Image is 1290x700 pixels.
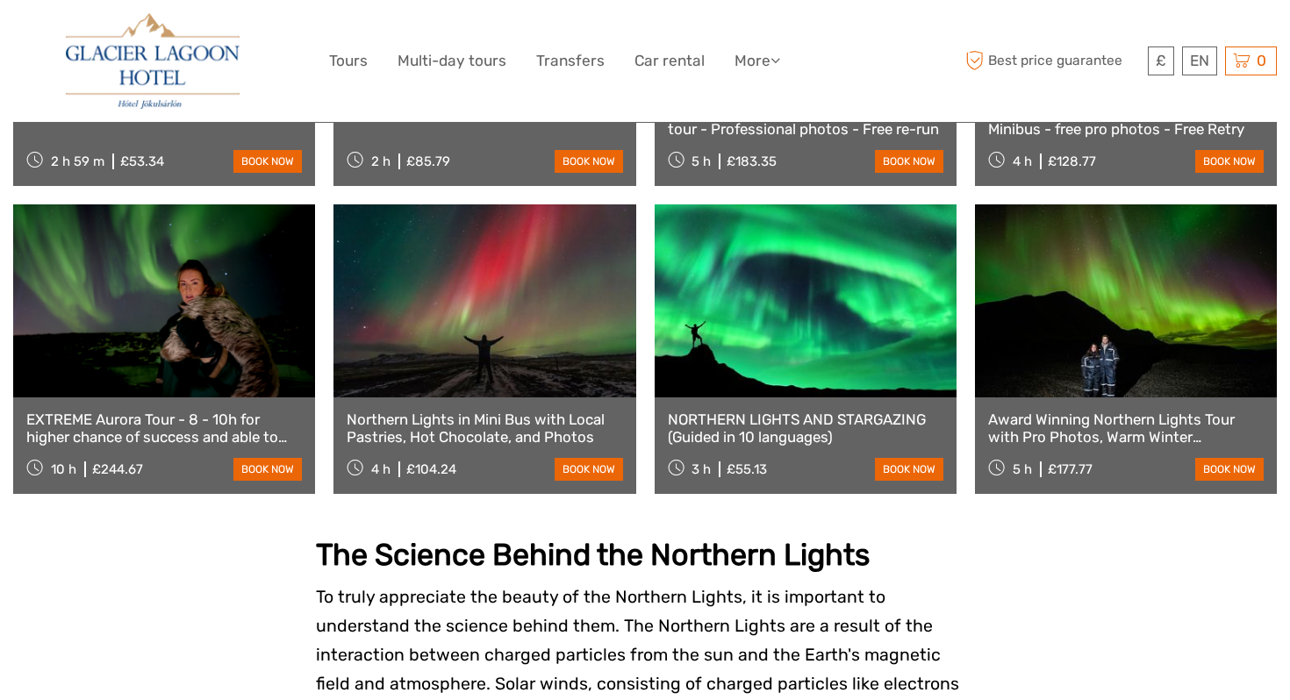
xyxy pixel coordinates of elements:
span: 5 h [1013,461,1032,477]
span: 0 [1254,52,1269,69]
a: book now [555,458,623,481]
img: 2790-86ba44ba-e5e5-4a53-8ab7-28051417b7bc_logo_big.jpg [66,13,240,109]
div: £183.35 [727,154,777,169]
a: book now [233,458,302,481]
div: £85.79 [406,154,450,169]
a: book now [555,150,623,173]
strong: The Science Behind the Northern Lights [316,537,870,573]
span: 2 h 59 m [51,154,104,169]
div: £53.34 [120,154,164,169]
a: book now [875,458,943,481]
a: Car rental [634,48,705,74]
a: book now [875,150,943,173]
span: £ [1156,52,1166,69]
span: 4 h [1013,154,1032,169]
div: £177.77 [1048,461,1093,477]
div: £104.24 [406,461,456,477]
div: £244.67 [92,461,143,477]
a: EXTREME Aurora Tour - 8 - 10h for higher chance of success and able to drive farther - Snacks inc... [26,411,302,446]
span: 4 h [371,461,391,477]
p: We're away right now. Please check back later! [25,31,198,45]
div: £128.77 [1048,154,1096,169]
div: £55.13 [727,461,767,477]
a: NORTHERN LIGHTS AND STARGAZING (Guided in 10 languages) [668,411,943,446]
a: Transfers [536,48,605,74]
a: book now [1195,458,1264,481]
span: 10 h [51,461,76,477]
span: 2 h [371,154,391,169]
a: book now [1195,150,1264,173]
a: book now [233,150,302,173]
a: More [735,48,780,74]
span: 5 h [692,154,711,169]
button: Open LiveChat chat widget [202,27,223,48]
div: EN [1182,46,1217,75]
a: Award Winning Northern Lights Tour with Pro Photos, Warm Winter Snowsuits, Outdoor Chairs and Tra... [988,411,1264,446]
span: 3 h [692,461,711,477]
a: Multi-day tours [398,48,506,74]
a: Northern Lights in Mini Bus with Local Pastries, Hot Chocolate, and Photos [347,411,622,446]
span: Best price guarantee [961,46,1143,75]
a: Tours [329,48,368,74]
